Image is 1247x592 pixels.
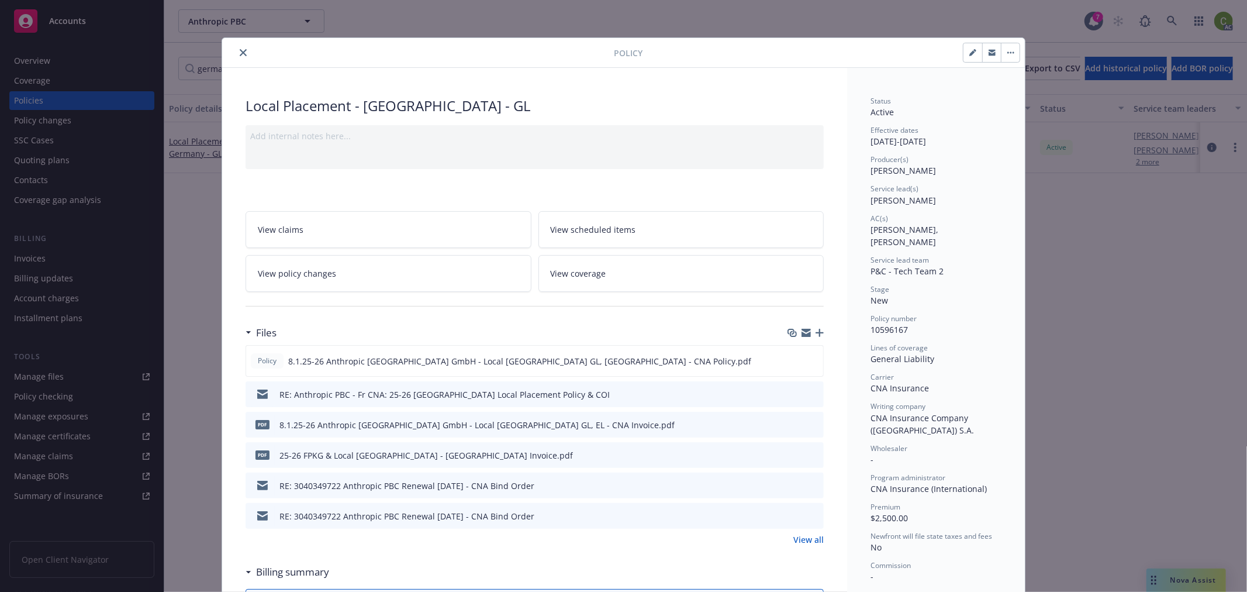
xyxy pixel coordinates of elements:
span: Writing company [871,401,925,411]
span: Policy number [871,314,917,323]
span: $2,500.00 [871,512,908,524]
span: View claims [258,223,303,236]
span: Commission [871,560,911,570]
button: download file [790,419,799,431]
button: preview file [809,388,819,401]
span: Producer(s) [871,154,909,164]
span: [PERSON_NAME] [871,195,936,206]
div: Add internal notes here... [250,130,819,142]
h3: Billing summary [256,565,329,580]
span: pdf [255,450,270,459]
a: View policy changes [246,255,531,292]
span: View policy changes [258,267,336,280]
a: View claims [246,211,531,248]
span: - [871,454,873,465]
div: RE: Anthropic PBC - Fr CNA: 25-26 [GEOGRAPHIC_DATA] Local Placement Policy & COI [279,388,610,401]
span: Program administrator [871,473,945,483]
button: close [236,46,250,60]
a: View all [793,534,824,546]
div: RE: 3040349722 Anthropic PBC Renewal [DATE] - CNA Bind Order [279,510,534,522]
span: pdf [255,420,270,429]
span: Service lead(s) [871,184,918,194]
div: RE: 3040349722 Anthropic PBC Renewal [DATE] - CNA Bind Order [279,480,534,492]
span: [PERSON_NAME] [871,165,936,176]
span: Status [871,96,891,106]
span: New [871,295,888,306]
span: CNA Insurance Company ([GEOGRAPHIC_DATA]) S.A. [871,412,974,436]
div: Billing summary [246,565,329,580]
span: Effective dates [871,125,918,135]
span: P&C - Tech Team 2 [871,266,944,277]
div: 8.1.25-26 Anthropic [GEOGRAPHIC_DATA] GmbH - Local [GEOGRAPHIC_DATA] GL, EL - CNA Invoice.pdf [279,419,675,431]
button: preview file [809,449,819,462]
button: preview file [809,419,819,431]
span: Lines of coverage [871,343,928,353]
button: download file [790,480,799,492]
a: View scheduled items [538,211,824,248]
span: Premium [871,502,900,512]
span: Active [871,106,894,118]
span: Carrier [871,372,894,382]
span: No [871,542,882,553]
h3: Files [256,325,277,340]
span: CNA Insurance (International) [871,483,987,494]
button: download file [790,510,799,522]
span: 10596167 [871,324,908,335]
a: View coverage [538,255,824,292]
span: AC(s) [871,214,888,223]
span: CNA Insurance [871,383,929,394]
span: Wholesaler [871,443,907,453]
div: 25-26 FPKG & Local [GEOGRAPHIC_DATA] - [GEOGRAPHIC_DATA] Invoice.pdf [279,449,573,462]
div: [DATE] - [DATE] [871,125,1001,147]
div: Files [246,325,277,340]
span: Service lead team [871,255,929,265]
button: download file [790,388,799,401]
span: Policy [614,47,643,59]
button: download file [789,355,799,367]
button: download file [790,449,799,462]
span: [PERSON_NAME], [PERSON_NAME] [871,224,941,247]
span: 8.1.25-26 Anthropic [GEOGRAPHIC_DATA] GmbH - Local [GEOGRAPHIC_DATA] GL, [GEOGRAPHIC_DATA] - CNA ... [288,355,751,367]
span: Stage [871,284,889,294]
button: preview file [809,510,819,522]
div: Local Placement - [GEOGRAPHIC_DATA] - GL [246,96,824,116]
div: General Liability [871,353,1001,365]
span: View scheduled items [551,223,636,236]
button: preview file [808,355,818,367]
span: Newfront will file state taxes and fees [871,531,992,541]
span: - [871,571,873,582]
span: View coverage [551,267,606,280]
button: preview file [809,480,819,492]
span: Policy [255,356,279,366]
